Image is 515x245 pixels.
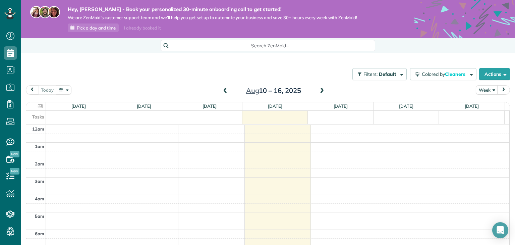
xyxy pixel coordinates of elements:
span: We are ZenMaid’s customer support team and we’ll help you get set up to automate your business an... [68,15,357,20]
span: 2am [35,161,44,166]
button: prev [26,85,39,94]
div: Open Intercom Messenger [492,222,508,238]
a: [DATE] [334,103,348,109]
span: 1am [35,144,44,149]
span: 4am [35,196,44,201]
a: [DATE] [465,103,479,109]
button: Colored byCleaners [410,68,476,80]
button: Filters: Default [352,68,407,80]
button: Actions [479,68,510,80]
span: New [10,151,19,157]
span: 6am [35,231,44,236]
span: Aug [246,86,259,95]
span: 5am [35,213,44,219]
span: Colored by [422,71,468,77]
span: New [10,168,19,175]
a: [DATE] [71,103,86,109]
span: Default [379,71,397,77]
span: Cleaners [445,71,466,77]
span: Tasks [32,114,44,119]
a: [DATE] [268,103,282,109]
span: 12am [32,126,44,132]
span: 3am [35,179,44,184]
img: jorge-587dff0eeaa6aab1f244e6dc62b8924c3b6ad411094392a53c71c6c4a576187d.jpg [39,6,51,18]
div: I already booked it [120,24,165,32]
span: Filters: [363,71,378,77]
strong: Hey, [PERSON_NAME] - Book your personalized 30-minute onboarding call to get started! [68,6,357,13]
a: [DATE] [203,103,217,109]
button: next [497,85,510,94]
img: michelle-19f622bdf1676172e81f8f8fba1fb50e276960ebfe0243fe18214015130c80e4.jpg [48,6,60,18]
button: Week [476,85,498,94]
h2: 10 – 16, 2025 [232,87,316,94]
span: Pick a day and time [77,25,116,31]
a: [DATE] [137,103,151,109]
a: [DATE] [399,103,413,109]
a: Filters: Default [349,68,407,80]
img: maria-72a9807cf96188c08ef61303f053569d2e2a8a1cde33d635c8a3ac13582a053d.jpg [30,6,42,18]
button: today [38,85,57,94]
a: Pick a day and time [68,23,119,32]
